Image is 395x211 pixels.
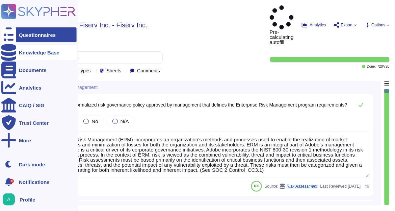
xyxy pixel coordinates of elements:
[46,131,369,178] textarea: Enterprise Risk Management (ERM) incorporates an organization’s methods and processes used to ena...
[367,65,376,68] span: Done:
[287,184,318,188] span: Risk Assessment
[91,118,98,124] span: No
[310,23,326,27] span: Analytics
[302,22,326,28] button: Analytics
[3,193,15,206] img: user
[54,102,347,108] span: Is there a formalized risk governance policy approved by management that defines the Enterprise R...
[72,68,91,73] span: Fill types
[19,68,47,73] div: Documents
[19,32,56,38] div: Questionnaires
[372,23,386,27] span: Options
[19,180,50,185] span: Notifications
[364,184,369,188] span: 46
[107,68,122,73] span: Sheets
[1,98,77,113] a: CAIQ / SIG
[1,45,77,60] a: Knowledge Base
[1,63,77,77] a: Documents
[10,179,14,183] div: 9+
[1,80,77,95] a: Analytics
[19,120,49,125] div: Trust Center
[121,118,129,124] span: N/A
[137,68,160,73] span: Comments
[1,115,77,130] a: Trust Center
[31,85,98,90] span: A. Enterprise Risk Management
[19,85,42,90] div: Analytics
[19,50,59,55] div: Knowledge Base
[20,197,35,202] span: Profile
[341,23,353,27] span: Export
[320,184,361,188] span: Last Reviewed [DATE]
[79,22,148,28] span: Fiserv Inc. - Fiserv Inc.
[19,162,45,167] div: Dark mode
[1,27,77,42] a: Questionnaires
[1,192,20,207] button: user
[19,103,45,108] div: CAIQ / SIG
[254,184,260,188] span: 100
[27,52,162,64] input: Search by keywords
[270,5,294,45] span: Pre-calculating autofill
[19,138,31,143] div: More
[377,65,390,68] span: 720 / 720
[265,184,318,189] span: Source:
